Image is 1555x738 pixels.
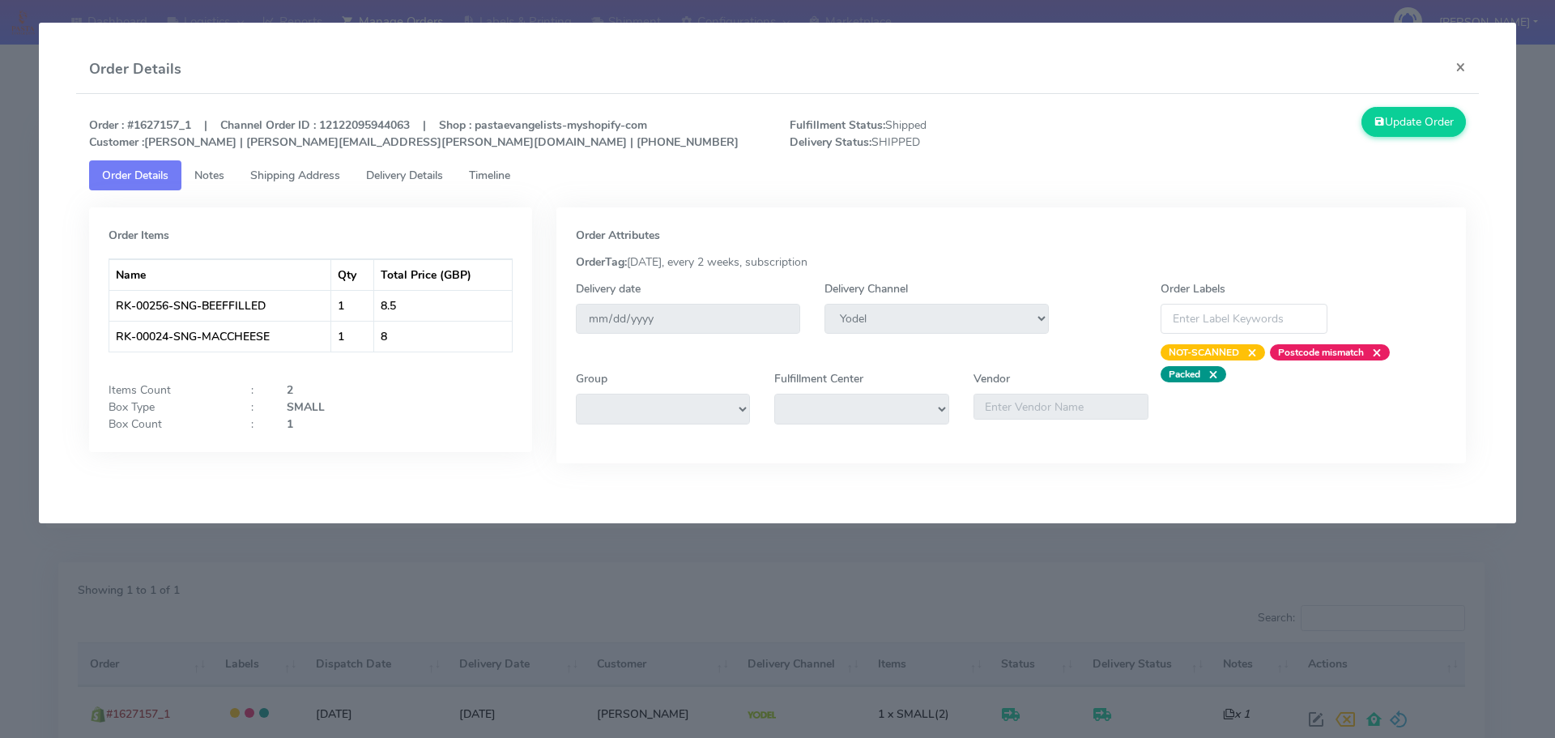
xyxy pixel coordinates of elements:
[1161,304,1327,334] input: Enter Label Keywords
[89,117,739,150] strong: Order : #1627157_1 | Channel Order ID : 12122095944063 | Shop : pastaevangelists-myshopify-com [P...
[576,254,627,270] strong: OrderTag:
[790,134,871,150] strong: Delivery Status:
[469,168,510,183] span: Timeline
[1442,45,1479,88] button: Close
[89,160,1467,190] ul: Tabs
[239,399,275,416] div: :
[564,254,1459,271] div: [DATE], every 2 weeks, subscription
[366,168,443,183] span: Delivery Details
[239,382,275,399] div: :
[109,259,331,290] th: Name
[96,382,239,399] div: Items Count
[1361,107,1467,137] button: Update Order
[774,370,863,387] label: Fulfillment Center
[790,117,885,133] strong: Fulfillment Status:
[1239,344,1257,360] span: ×
[973,394,1148,420] input: Enter Vendor Name
[109,228,169,243] strong: Order Items
[576,280,641,297] label: Delivery date
[824,280,908,297] label: Delivery Channel
[374,259,512,290] th: Total Price (GBP)
[374,290,512,321] td: 8.5
[331,321,374,352] td: 1
[96,399,239,416] div: Box Type
[576,370,607,387] label: Group
[331,290,374,321] td: 1
[102,168,168,183] span: Order Details
[89,134,144,150] strong: Customer :
[777,117,1128,151] span: Shipped SHIPPED
[331,259,374,290] th: Qty
[89,58,181,80] h4: Order Details
[1169,346,1239,359] strong: NOT-SCANNED
[1364,344,1382,360] span: ×
[194,168,224,183] span: Notes
[287,399,325,415] strong: SMALL
[1169,368,1200,381] strong: Packed
[250,168,340,183] span: Shipping Address
[96,416,239,433] div: Box Count
[287,382,293,398] strong: 2
[973,370,1010,387] label: Vendor
[109,321,331,352] td: RK-00024-SNG-MACCHEESE
[1278,346,1364,359] strong: Postcode mismatch
[109,290,331,321] td: RK-00256-SNG-BEEFFILLED
[374,321,512,352] td: 8
[1200,366,1218,382] span: ×
[287,416,293,432] strong: 1
[239,416,275,433] div: :
[1161,280,1225,297] label: Order Labels
[576,228,660,243] strong: Order Attributes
